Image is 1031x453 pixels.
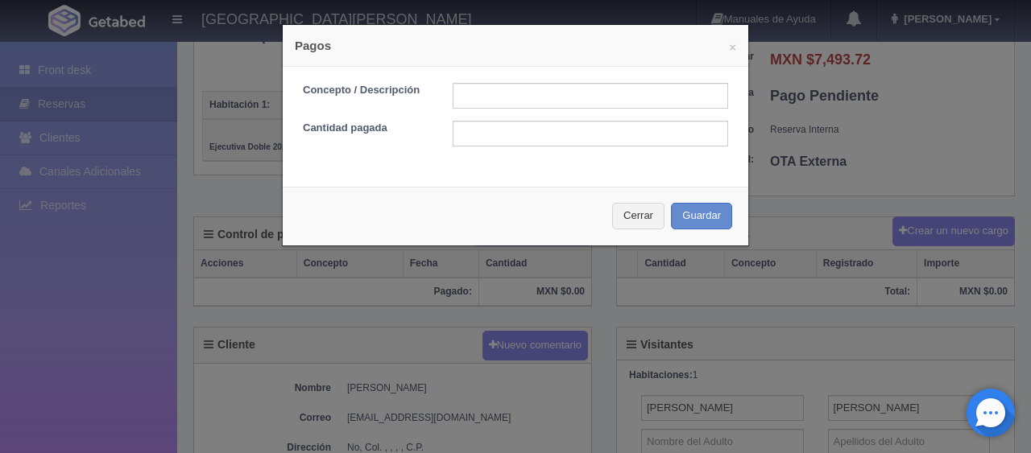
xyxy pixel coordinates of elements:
[612,203,665,229] button: Cerrar
[291,83,441,98] label: Concepto / Descripción
[291,121,441,136] label: Cantidad pagada
[729,41,736,53] button: ×
[671,203,732,229] button: Guardar
[295,37,736,54] h4: Pagos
